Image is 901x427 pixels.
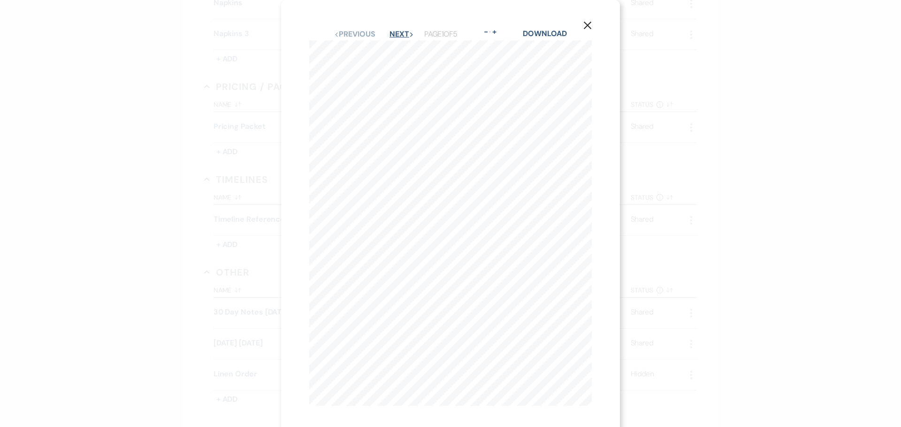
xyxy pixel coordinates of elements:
p: Page 1 of 5 [424,28,457,40]
button: - [482,28,489,36]
button: + [491,28,498,36]
a: Download [523,29,566,38]
button: Next [389,30,414,38]
button: Previous [334,30,375,38]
